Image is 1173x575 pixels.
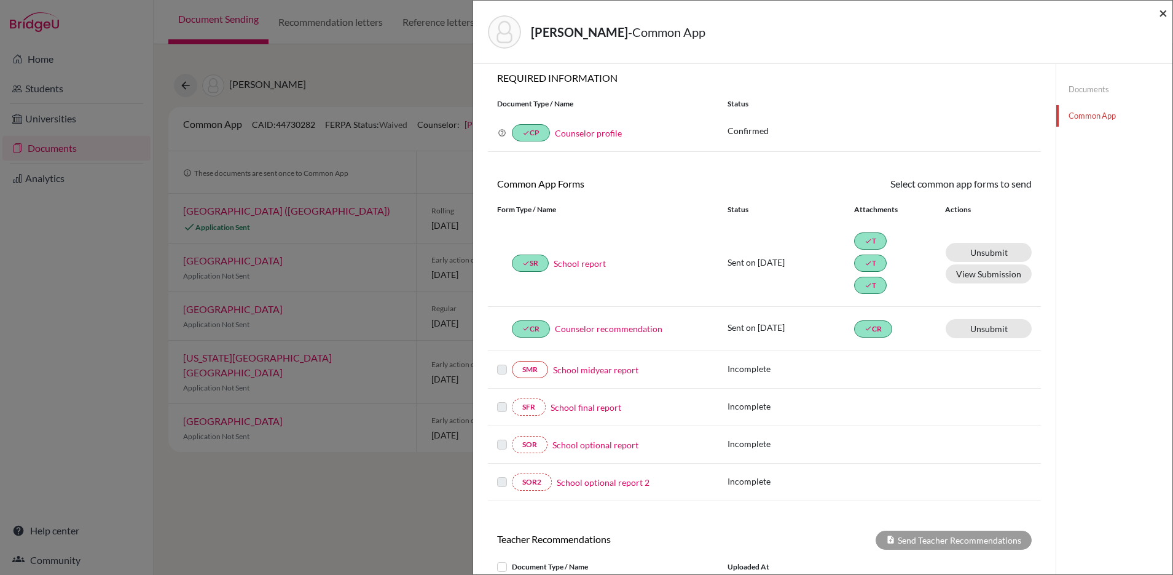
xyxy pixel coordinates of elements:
p: Sent on [DATE] [728,321,854,334]
a: Counselor profile [555,128,622,138]
h6: REQUIRED INFORMATION [488,72,1041,84]
a: doneCP [512,124,550,141]
a: Documents [1056,79,1172,100]
div: Actions [930,204,1006,215]
a: doneT [854,232,887,250]
span: - Common App [628,25,705,39]
p: Incomplete [728,437,854,450]
a: SMR [512,361,548,378]
button: Close [1159,6,1167,20]
a: doneT [854,277,887,294]
i: done [865,260,872,267]
i: done [522,260,530,267]
div: Document Type / Name [488,98,718,109]
p: Confirmed [728,124,1032,137]
div: Attachments [854,204,930,215]
p: Incomplete [728,362,854,375]
a: doneSR [512,255,549,272]
h6: Teacher Recommendations [488,533,764,545]
a: School optional report [552,438,638,451]
button: View Submission [946,264,1032,284]
h6: Common App Forms [488,178,764,189]
strong: [PERSON_NAME] [531,25,628,39]
a: Counselor recommendation [555,322,662,335]
div: Status [718,98,1041,109]
a: School final report [551,401,621,414]
p: Sent on [DATE] [728,256,854,269]
a: Unsubmit [946,319,1032,338]
a: School report [554,257,606,270]
p: Incomplete [728,400,854,413]
a: doneCR [854,320,892,338]
div: Send Teacher Recommendations [876,531,1032,550]
div: Uploaded at [718,560,903,574]
div: Select common app forms to send [764,176,1041,191]
a: doneT [854,255,887,272]
a: SOR2 [512,474,552,491]
i: done [865,282,872,289]
a: Unsubmit [946,243,1032,262]
i: done [522,129,530,137]
div: Document Type / Name [488,560,718,574]
a: Common App [1056,105,1172,127]
a: doneCR [512,320,550,338]
a: School optional report 2 [557,476,649,489]
div: Status [728,204,854,215]
i: done [865,237,872,245]
i: done [522,325,530,332]
i: done [865,325,872,332]
a: School midyear report [553,363,638,376]
a: SOR [512,436,547,453]
span: × [1159,4,1167,22]
div: Form Type / Name [488,204,718,215]
a: SFR [512,399,546,416]
p: Incomplete [728,475,854,488]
